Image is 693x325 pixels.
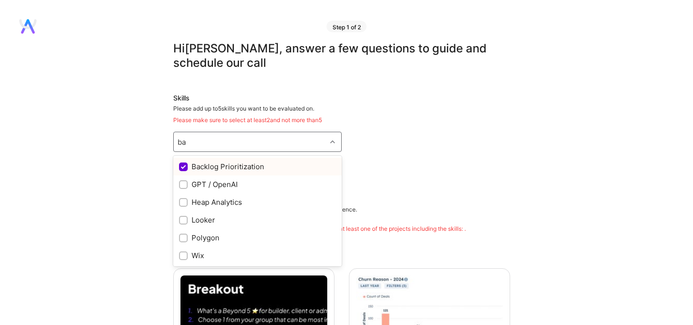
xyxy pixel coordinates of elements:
[179,162,336,172] div: Backlog Prioritization
[179,179,336,189] div: GPT / OpenAI
[179,215,336,225] div: Looker
[327,21,367,32] div: Step 1 of 2
[173,41,510,70] div: Hi [PERSON_NAME] , answer a few questions to guide and schedule our call
[173,93,510,103] div: Skills
[179,250,336,261] div: Wix
[179,233,336,243] div: Polygon
[330,139,335,144] i: icon Chevron
[173,105,510,124] div: Please add up to 5 skills you want to be evaluated on.
[173,116,510,124] div: Please make sure to select at least 2 and not more than 5
[179,197,336,207] div: Heap Analytics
